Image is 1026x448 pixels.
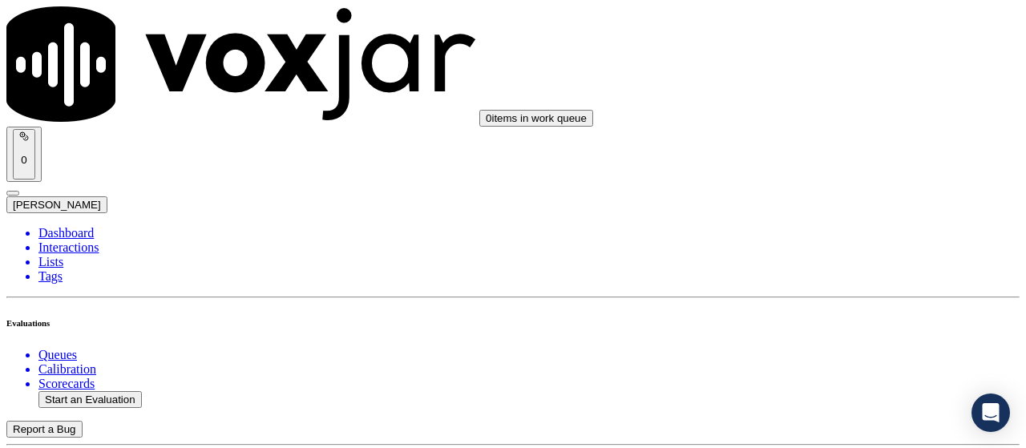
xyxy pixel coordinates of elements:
[6,318,1020,328] h6: Evaluations
[38,362,1020,377] a: Calibration
[13,199,101,211] span: [PERSON_NAME]
[38,269,1020,284] a: Tags
[479,110,593,127] button: 0items in work queue
[971,394,1010,432] div: Open Intercom Messenger
[6,421,83,438] button: Report a Bug
[38,240,1020,255] a: Interactions
[6,6,476,122] img: voxjar logo
[38,255,1020,269] a: Lists
[38,226,1020,240] a: Dashboard
[6,196,107,213] button: [PERSON_NAME]
[38,391,142,408] button: Start an Evaluation
[38,348,1020,362] a: Queues
[6,127,42,182] button: 0
[19,154,29,166] p: 0
[38,377,1020,391] a: Scorecards
[13,129,35,180] button: 0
